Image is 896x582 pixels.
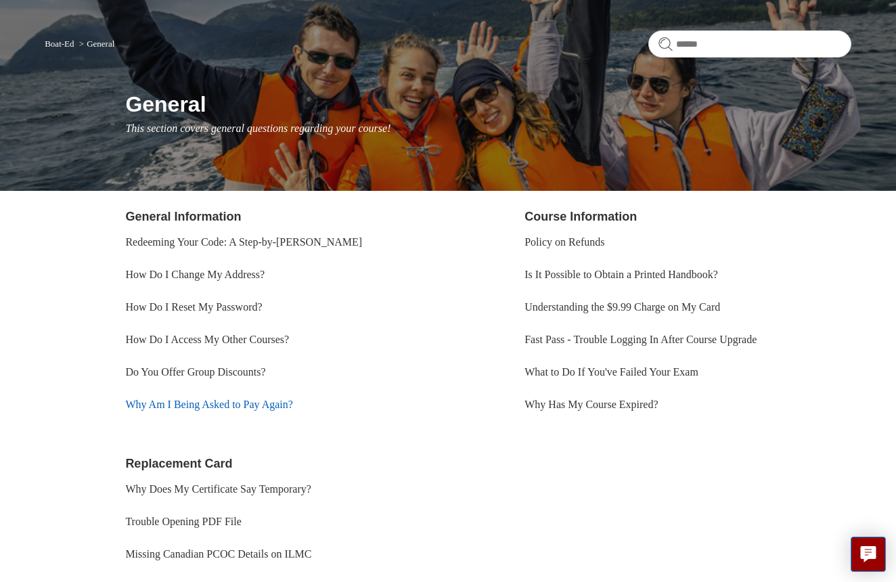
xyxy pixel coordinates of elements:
[125,88,851,120] h1: General
[45,39,76,49] li: Boat-Ed
[524,210,637,223] a: Course Information
[648,30,851,58] input: Search
[45,39,74,49] a: Boat-Ed
[524,301,720,313] a: Understanding the $9.99 Charge on My Card
[125,483,311,495] a: Why Does My Certificate Say Temporary?
[125,399,293,410] a: Why Am I Being Asked to Pay Again?
[125,457,232,470] a: Replacement Card
[125,334,289,345] a: How Do I Access My Other Courses?
[524,399,658,410] a: Why Has My Course Expired?
[524,269,718,280] a: Is It Possible to Obtain a Printed Handbook?
[125,548,311,560] a: Missing Canadian PCOC Details on ILMC
[125,236,362,248] a: Redeeming Your Code: A Step-by-[PERSON_NAME]
[524,236,604,248] a: Policy on Refunds
[125,120,851,137] p: This section covers general questions regarding your course!
[76,39,114,49] li: General
[524,334,757,345] a: Fast Pass - Trouble Logging In After Course Upgrade
[125,269,265,280] a: How Do I Change My Address?
[125,516,241,527] a: Trouble Opening PDF File
[524,366,698,378] a: What to Do If You've Failed Your Exam
[125,301,262,313] a: How Do I Reset My Password?
[125,210,241,223] a: General Information
[125,366,265,378] a: Do You Offer Group Discounts?
[851,537,886,572] button: Live chat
